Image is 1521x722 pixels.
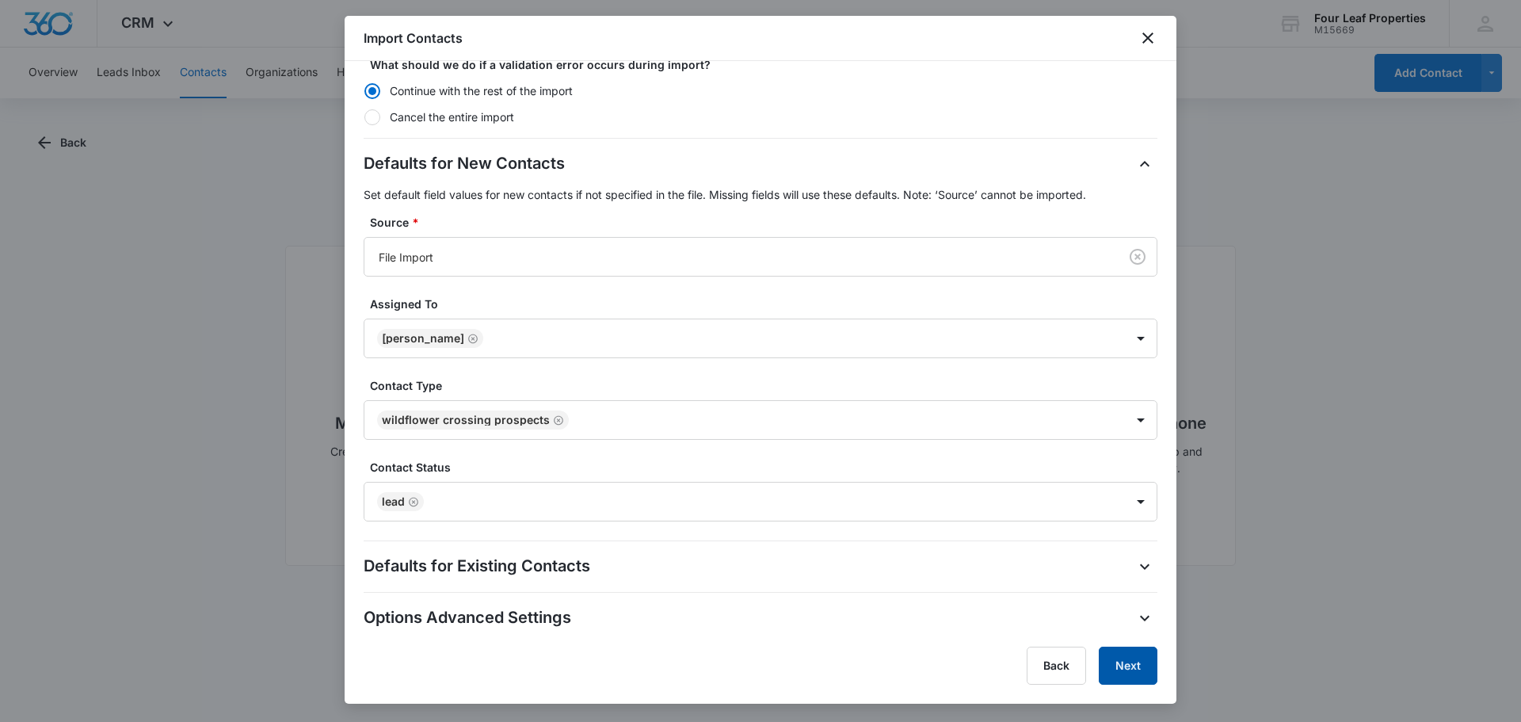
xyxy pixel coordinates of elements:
button: close [1138,29,1157,48]
label: Contact Status [370,459,1164,476]
label: Source [370,214,1164,231]
button: Clear [1125,244,1150,269]
label: Assigned To [370,296,1164,312]
div: Remove Kelly Mursch [464,333,478,344]
h2: Defaults for Existing Contacts [364,554,590,579]
div: [PERSON_NAME] [382,333,464,344]
h2: Defaults for New Contacts [364,151,565,177]
h2: Options Advanced Settings [364,605,571,631]
label: What should we do if a validation error occurs during import? [370,56,1164,73]
div: Lead [382,496,405,507]
div: Remove Lead [405,496,419,507]
label: Continue with the rest of the import [364,82,1157,99]
div: Remove Wildflower Crossing Prospects [550,414,564,426]
label: Contact Type [370,377,1164,394]
button: Back [1027,647,1086,685]
h1: Import Contacts [364,29,463,48]
div: Wildflower Crossing Prospects [382,414,550,426]
button: Next [1099,647,1157,685]
label: Cancel the entire import [364,109,1157,125]
p: Set default field values for new contacts if not specified in the file. Missing fields will use t... [364,186,1157,203]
